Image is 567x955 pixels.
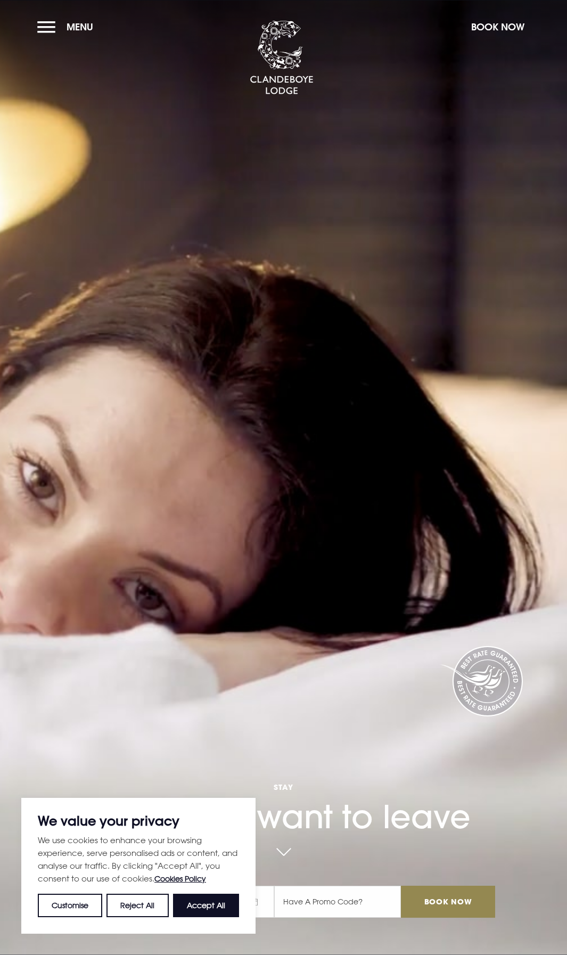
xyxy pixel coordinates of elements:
p: We value your privacy [38,814,239,827]
span: Stay [72,782,495,792]
img: Clandeboye Lodge [250,21,314,95]
input: Have A Promo Code? [274,886,401,918]
input: Book Now [401,886,495,918]
button: Book Now [466,15,530,38]
button: Customise [38,894,102,917]
span: Menu [67,21,93,33]
button: Accept All [173,894,239,917]
div: We value your privacy [21,798,256,934]
p: We use cookies to enhance your browsing experience, serve personalised ads or content, and analys... [38,834,239,885]
button: Menu [37,15,98,38]
a: Cookies Policy [154,874,206,883]
h1: You won't want to leave [72,723,495,836]
button: Reject All [106,894,168,917]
